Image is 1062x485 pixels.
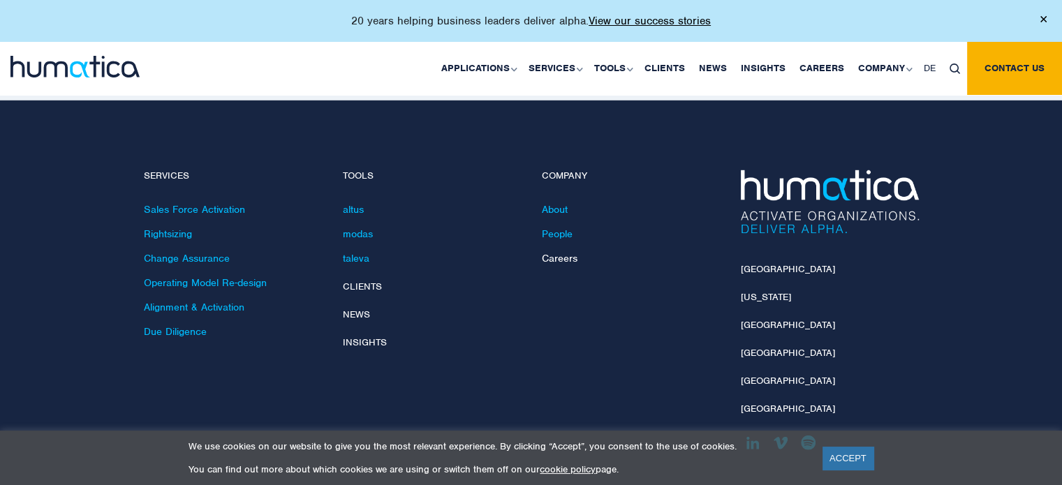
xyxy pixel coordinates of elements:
a: altus [343,203,364,216]
a: modas [343,227,373,240]
h4: Services [144,170,322,182]
a: View our success stories [589,14,711,28]
h4: Company [542,170,720,182]
span: DE [924,62,936,74]
a: [GEOGRAPHIC_DATA] [741,319,835,331]
a: Due Diligence [144,325,207,338]
a: [US_STATE] [741,291,791,303]
p: We use cookies on our website to give you the most relevant experience. By clicking “Accept”, you... [189,440,805,452]
a: Sales Force Activation [144,203,245,216]
a: Clients [343,281,382,292]
a: taleva [343,252,369,264]
a: Careers [792,42,851,95]
p: 20 years helping business leaders deliver alpha. [351,14,711,28]
a: Contact us [967,42,1062,95]
a: Services [522,42,587,95]
h4: Tools [343,170,521,182]
a: [GEOGRAPHIC_DATA] [741,263,835,275]
a: People [542,227,573,240]
a: Insights [734,42,792,95]
a: [GEOGRAPHIC_DATA] [741,347,835,359]
a: DE [917,42,943,95]
img: Humatica [741,170,919,233]
a: [GEOGRAPHIC_DATA] [741,403,835,415]
img: search_icon [950,64,960,74]
a: About [542,203,568,216]
a: ACCEPT [823,447,873,470]
a: Tools [587,42,637,95]
a: News [692,42,734,95]
a: Operating Model Re-design [144,276,267,289]
a: Rightsizing [144,227,192,240]
a: Applications [434,42,522,95]
p: You can find out more about which cookies we are using or switch them off on our page. [189,463,805,475]
a: News [343,308,370,320]
a: Insights [343,336,387,348]
a: Alignment & Activation [144,301,244,313]
a: Company [851,42,917,95]
a: Careers [542,252,577,264]
a: Change Assurance [144,252,230,264]
a: Clients [637,42,692,95]
a: cookie policy [540,463,596,475]
img: logo [10,56,140,77]
a: [GEOGRAPHIC_DATA] [741,375,835,387]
